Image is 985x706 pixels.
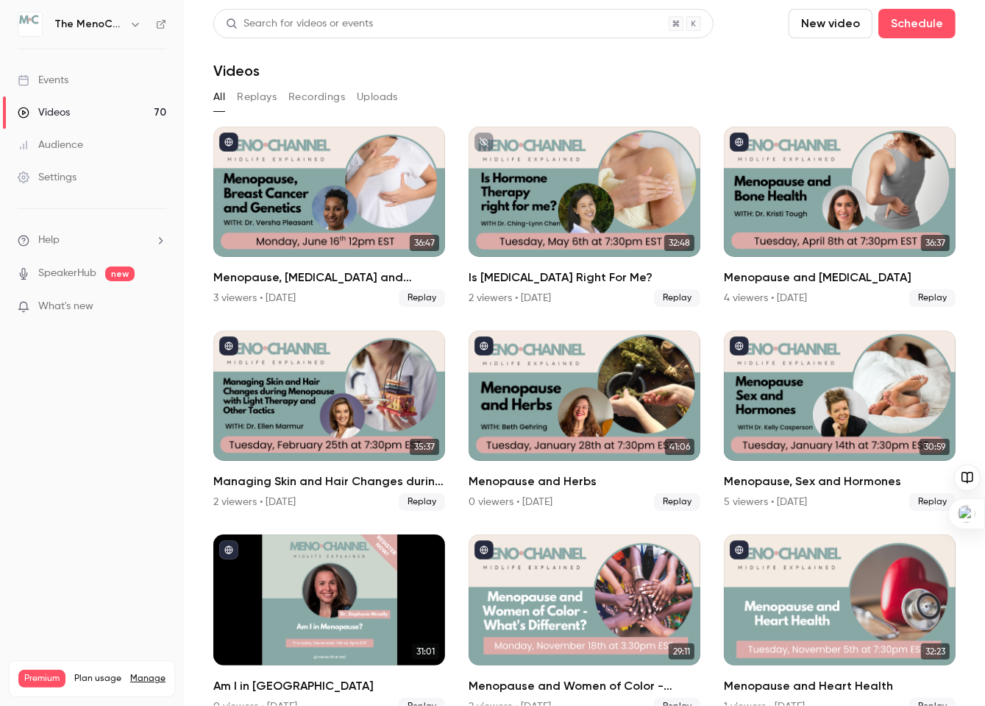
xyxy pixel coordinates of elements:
[54,17,124,32] h6: The MenoChannel
[38,233,60,248] span: Help
[399,289,445,307] span: Replay
[469,331,700,511] a: 41:06Menopause and Herbs0 viewers • [DATE]Replay
[213,269,445,286] h2: Menopause, [MEDICAL_DATA] and Genetics
[18,13,42,36] img: The MenoChannel
[213,473,445,490] h2: Managing Skin and Hair Changes during Menopause w/ [MEDICAL_DATA] and Other Tactics
[213,331,445,511] li: Managing Skin and Hair Changes during Menopause w/ Light Therapy and Other Tactics
[469,677,700,695] h2: Menopause and Women of Color - What's Different?
[149,300,166,314] iframe: Noticeable Trigger
[410,235,439,251] span: 36:47
[18,670,65,688] span: Premium
[474,336,494,356] button: published
[921,235,950,251] span: 36:37
[213,677,445,695] h2: Am I in [GEOGRAPHIC_DATA]
[38,299,93,314] span: What's new
[219,133,238,152] button: published
[730,133,749,152] button: published
[474,540,494,559] button: published
[18,233,166,248] li: help-dropdown-opener
[38,266,96,281] a: SpeakerHub
[921,643,950,660] span: 32:23
[909,289,956,307] span: Replay
[724,677,956,695] h2: Menopause and Heart Health
[213,495,296,509] div: 2 viewers • [DATE]
[724,269,956,286] h2: Menopause and [MEDICAL_DATA]
[18,170,77,185] div: Settings
[399,493,445,511] span: Replay
[474,133,494,152] button: unpublished
[213,291,296,306] div: 3 viewers • [DATE]
[130,673,166,685] a: Manage
[237,85,277,109] button: Replays
[213,62,260,80] h1: Videos
[469,269,700,286] h2: Is [MEDICAL_DATA] Right For Me?
[669,643,694,660] span: 29:11
[213,9,956,697] section: Videos
[724,291,807,306] div: 4 viewers • [DATE]
[357,85,398,109] button: Uploads
[469,495,552,509] div: 0 viewers • [DATE]
[18,138,83,152] div: Audience
[724,473,956,490] h2: Menopause, Sex and Hormones
[226,16,373,32] div: Search for videos or events
[654,289,700,307] span: Replay
[213,331,445,511] a: 35:37Managing Skin and Hair Changes during Menopause w/ [MEDICAL_DATA] and Other Tactics2 viewers...
[730,540,749,559] button: published
[664,235,694,251] span: 32:48
[219,540,238,559] button: published
[105,266,135,281] span: new
[469,473,700,490] h2: Menopause and Herbs
[654,493,700,511] span: Replay
[469,127,700,307] li: Is Hormone Therapy Right For Me?
[74,673,121,685] span: Plan usage
[724,127,956,307] a: 36:37Menopause and [MEDICAL_DATA]4 viewers • [DATE]Replay
[724,331,956,511] li: Menopause, Sex and Hormones
[920,439,950,455] span: 30:59
[789,9,872,38] button: New video
[219,336,238,356] button: published
[724,127,956,307] li: Menopause and Bone Health
[730,336,749,356] button: published
[909,493,956,511] span: Replay
[18,105,70,120] div: Videos
[469,291,551,306] div: 2 viewers • [DATE]
[18,73,68,88] div: Events
[288,85,345,109] button: Recordings
[412,643,439,660] span: 31:01
[213,85,225,109] button: All
[213,127,445,307] li: Menopause, Breast Cancer and Genetics
[665,439,694,455] span: 41:06
[213,127,445,307] a: 36:47Menopause, [MEDICAL_DATA] and Genetics3 viewers • [DATE]Replay
[724,331,956,511] a: 30:59Menopause, Sex and Hormones5 viewers • [DATE]Replay
[469,127,700,307] a: 32:48Is [MEDICAL_DATA] Right For Me?2 viewers • [DATE]Replay
[724,495,807,509] div: 5 viewers • [DATE]
[410,439,439,455] span: 35:37
[878,9,956,38] button: Schedule
[469,331,700,511] li: Menopause and Herbs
